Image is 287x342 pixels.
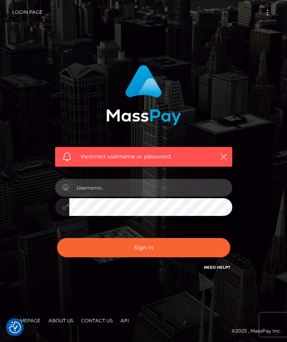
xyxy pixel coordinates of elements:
a: About Us [45,314,76,327]
a: Login Page [12,4,43,20]
button: Consent Preferences [9,322,21,333]
button: Sign in [57,238,230,257]
a: Contact Us [78,314,116,327]
div: © 2025 , MassPay Inc. [6,327,281,335]
input: Username... [69,179,232,197]
span: Incorrect username or password. [81,152,209,161]
img: Revisit consent button [9,322,21,333]
button: Toggle navigation [260,7,275,18]
img: MassPay Login [106,65,181,125]
a: Homepage [9,314,44,327]
a: Need Help? [204,265,230,270]
a: API [117,314,132,327]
